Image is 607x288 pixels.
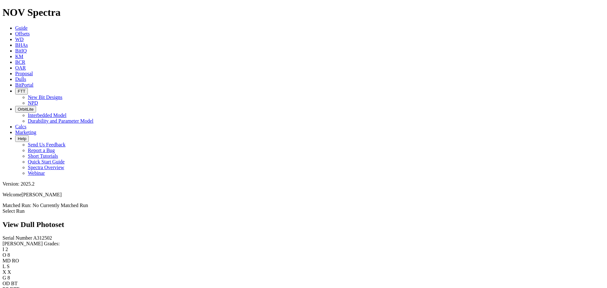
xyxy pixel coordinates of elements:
[28,170,45,176] a: Webinar
[15,88,28,95] button: FTT
[15,65,26,70] a: OAR
[28,142,65,147] a: Send Us Feedback
[15,25,28,31] a: Guide
[15,124,27,129] a: Calcs
[21,192,62,197] span: [PERSON_NAME]
[33,203,88,208] span: No Currently Matched Run
[15,106,36,113] button: OrbitLite
[8,269,11,275] span: X
[3,241,604,247] div: [PERSON_NAME] Grades:
[15,82,34,88] a: BitPortal
[28,159,64,164] a: Quick Start Guide
[11,281,17,286] span: BT
[12,258,19,263] span: RO
[15,54,23,59] a: KM
[15,48,27,53] a: BitIQ
[18,89,25,94] span: FTT
[3,181,604,187] div: Version: 2025.2
[15,130,36,135] a: Marketing
[15,37,24,42] a: WD
[18,136,26,141] span: Help
[3,203,31,208] span: Matched Run:
[15,42,28,48] a: BHAs
[28,118,94,124] a: Durability and Parameter Model
[28,95,62,100] a: New Bit Designs
[18,107,34,112] span: OrbitLite
[15,77,26,82] a: Dulls
[3,252,6,258] label: O
[3,192,604,198] p: Welcome
[28,113,66,118] a: Interbedded Model
[28,165,64,170] a: Spectra Overview
[28,148,55,153] a: Report a Bug
[15,31,30,36] a: Offsets
[8,275,10,280] span: 8
[15,135,29,142] button: Help
[3,247,4,252] label: I
[33,235,52,241] span: A312502
[7,264,9,269] span: S
[3,275,6,280] label: G
[5,247,8,252] span: 2
[15,59,25,65] a: BCR
[3,208,25,214] a: Select Run
[3,258,11,263] label: MD
[3,264,5,269] label: L
[15,71,33,76] a: Proposal
[3,235,32,241] label: Serial Number
[3,281,10,286] label: OD
[3,220,604,229] h2: View Dull Photoset
[3,269,6,275] label: X
[3,7,604,18] h1: NOV Spectra
[8,252,10,258] span: 8
[28,153,58,159] a: Short Tutorials
[28,100,38,106] a: NPD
